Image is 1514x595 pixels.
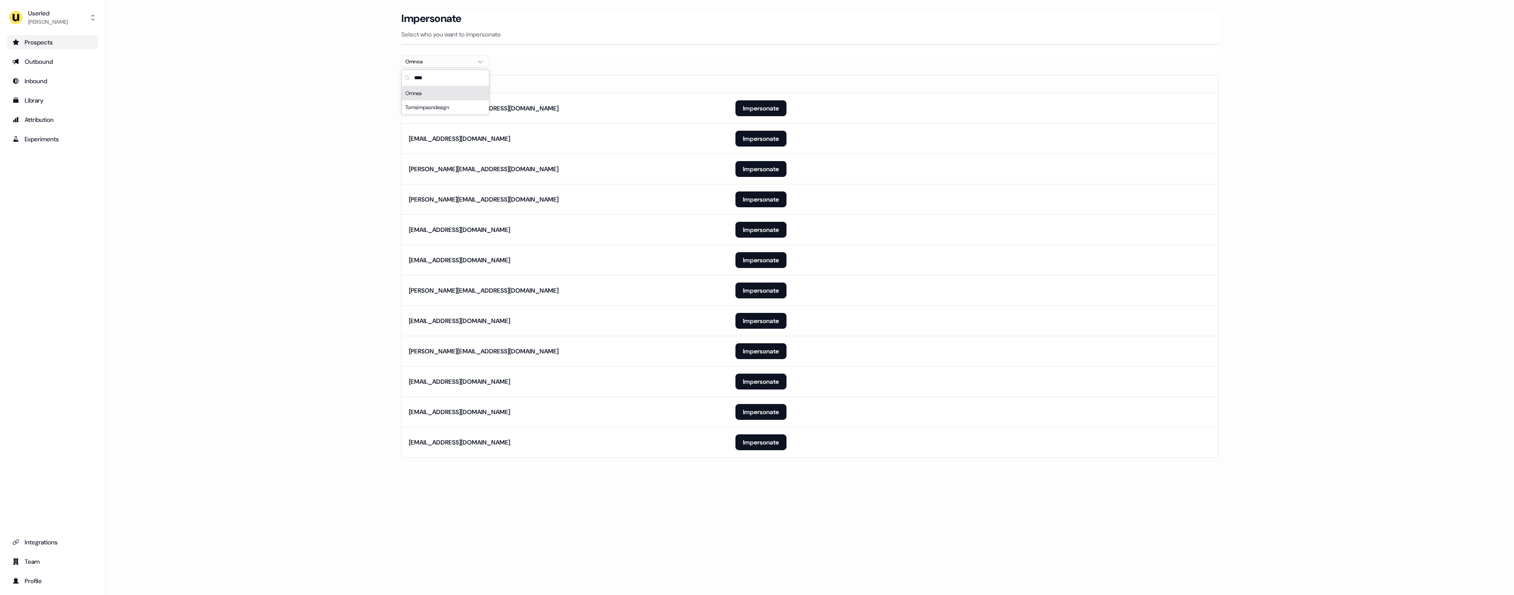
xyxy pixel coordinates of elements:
[401,30,1218,39] p: Select who you want to impersonate
[28,9,68,18] div: Userled
[12,38,93,47] div: Prospects
[7,74,98,88] a: Go to Inbound
[12,577,93,585] div: Profile
[12,115,93,124] div: Attribution
[12,57,93,66] div: Outbound
[7,93,98,107] a: Go to templates
[409,286,559,295] div: [PERSON_NAME][EMAIL_ADDRESS][DOMAIN_NAME]
[12,557,93,566] div: Team
[409,438,510,447] div: [EMAIL_ADDRESS][DOMAIN_NAME]
[401,55,489,68] button: Omnea
[735,434,786,450] button: Impersonate
[735,374,786,389] button: Impersonate
[402,86,489,114] div: Suggestions
[735,161,786,177] button: Impersonate
[402,75,728,93] th: Email
[409,316,510,325] div: [EMAIL_ADDRESS][DOMAIN_NAME]
[12,538,93,547] div: Integrations
[7,55,98,69] a: Go to outbound experience
[409,408,510,416] div: [EMAIL_ADDRESS][DOMAIN_NAME]
[409,256,510,264] div: [EMAIL_ADDRESS][DOMAIN_NAME]
[7,535,98,549] a: Go to integrations
[409,225,510,234] div: [EMAIL_ADDRESS][DOMAIN_NAME]
[409,377,510,386] div: [EMAIL_ADDRESS][DOMAIN_NAME]
[735,191,786,207] button: Impersonate
[409,195,559,204] div: [PERSON_NAME][EMAIL_ADDRESS][DOMAIN_NAME]
[7,35,98,49] a: Go to prospects
[402,86,489,100] div: Omnea
[401,12,462,25] h3: Impersonate
[735,100,786,116] button: Impersonate
[735,343,786,359] button: Impersonate
[735,252,786,268] button: Impersonate
[28,18,68,26] div: [PERSON_NAME]
[735,313,786,329] button: Impersonate
[409,165,559,173] div: [PERSON_NAME][EMAIL_ADDRESS][DOMAIN_NAME]
[735,283,786,298] button: Impersonate
[12,135,93,143] div: Experiments
[7,574,98,588] a: Go to profile
[409,134,510,143] div: [EMAIL_ADDRESS][DOMAIN_NAME]
[7,7,98,28] button: Userled[PERSON_NAME]
[405,57,471,66] div: Omnea
[735,404,786,420] button: Impersonate
[409,347,559,356] div: [PERSON_NAME][EMAIL_ADDRESS][DOMAIN_NAME]
[402,100,489,114] div: Tomsimpsondesign
[735,131,786,147] button: Impersonate
[7,113,98,127] a: Go to attribution
[12,96,93,105] div: Library
[12,77,93,85] div: Inbound
[7,132,98,146] a: Go to experiments
[7,555,98,569] a: Go to team
[735,222,786,238] button: Impersonate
